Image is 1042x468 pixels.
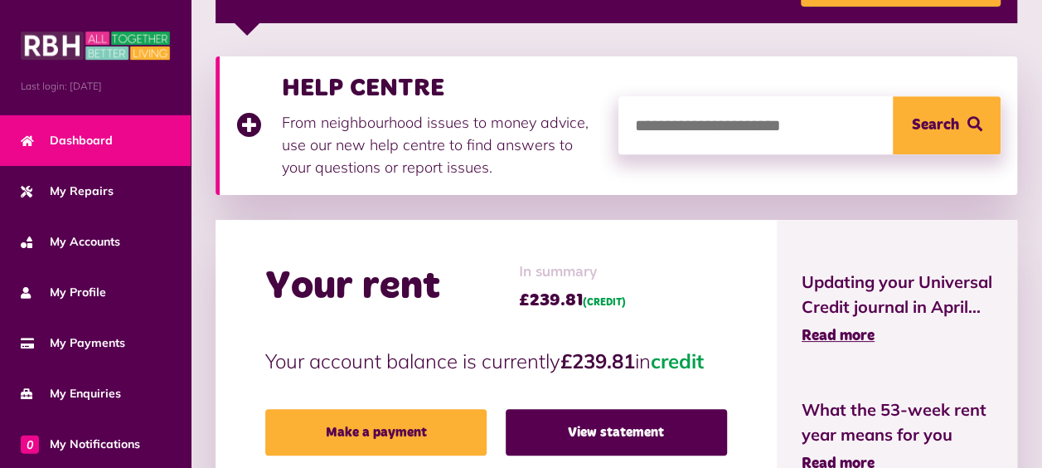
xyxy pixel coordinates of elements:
span: In summary [519,261,626,284]
a: Make a payment [265,409,487,456]
span: credit [651,349,704,373]
span: My Notifications [21,436,140,453]
span: My Enquiries [21,385,121,402]
span: Search [912,96,959,154]
span: My Repairs [21,183,114,200]
span: (CREDIT) [583,298,626,308]
p: Your account balance is currently in [265,346,727,376]
span: My Accounts [21,233,120,251]
span: Read more [802,329,875,344]
span: What the 53-week rent year means for you [802,397,992,447]
span: Updating your Universal Credit journal in April... [802,270,992,319]
a: View statement [506,409,727,456]
p: From neighbourhood issues to money advice, use our new help centre to find answers to your questi... [282,111,602,178]
span: 0 [21,435,39,453]
a: Updating your Universal Credit journal in April... Read more [802,270,992,348]
span: Dashboard [21,132,113,149]
span: Last login: [DATE] [21,79,170,94]
img: MyRBH [21,29,170,62]
h3: HELP CENTRE [282,73,602,103]
strong: £239.81 [560,349,635,373]
span: My Payments [21,334,125,352]
span: £239.81 [519,288,626,313]
h2: Your rent [265,263,440,311]
button: Search [893,96,1001,154]
span: My Profile [21,284,106,301]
